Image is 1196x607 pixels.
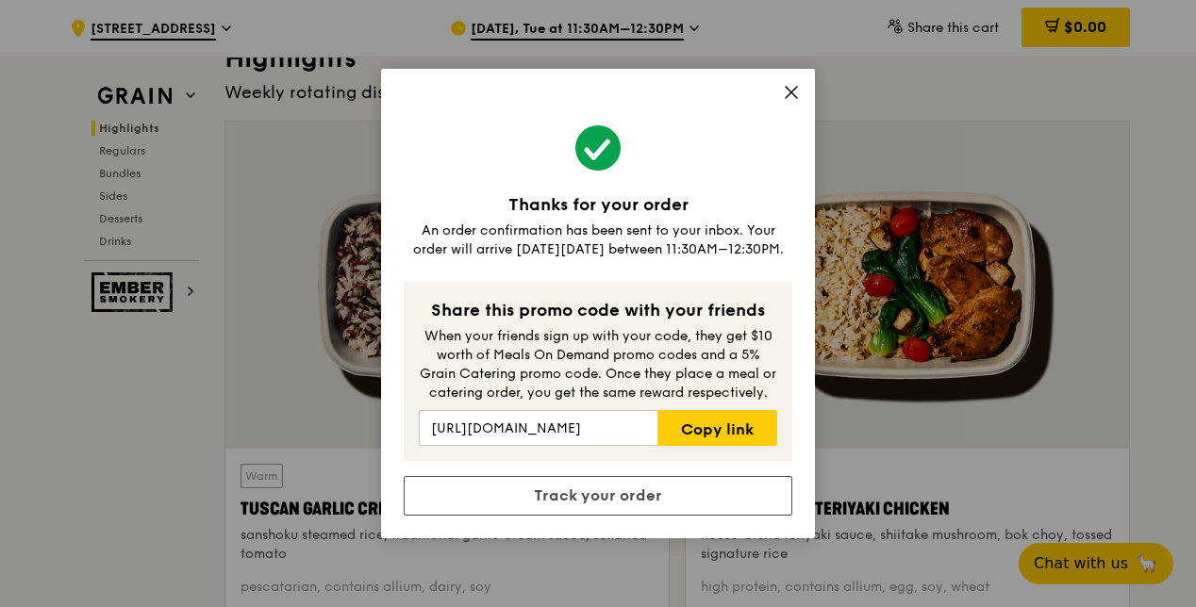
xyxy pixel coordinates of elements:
a: Track your order [404,476,792,516]
div: Share this promo code with your friends [419,297,777,323]
div: When your friends sign up with your code, they get $10 worth of Meals On Demand promo codes and a... [419,327,777,402]
div: An order confirmation has been sent to your inbox. Your order will arrive [DATE][DATE] between 11... [404,221,792,259]
img: aff_l [598,107,599,107]
div: Thanks for your order [404,191,792,218]
a: Copy link [657,410,777,446]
